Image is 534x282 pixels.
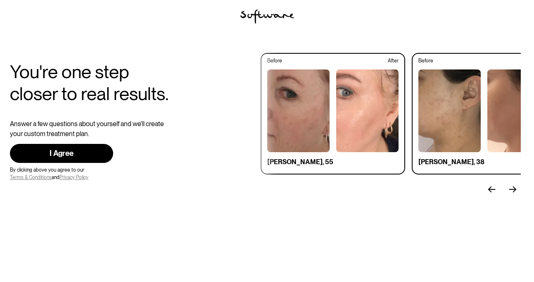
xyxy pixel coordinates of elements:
[418,57,433,65] p: Before
[10,144,113,163] a: I Agree
[418,157,484,167] p: [PERSON_NAME], 38
[59,174,88,180] a: Privacy Policy
[267,69,330,152] img: woman with acne before
[23,149,100,158] div: I Agree
[267,57,282,65] p: Before
[488,186,496,193] img: arrow left
[261,53,521,198] div: carousel
[267,157,333,167] p: [PERSON_NAME], 55
[10,174,52,180] a: Terms & Conditions
[10,119,177,139] div: Answer a few questions about yourself and we'll create your custom treatment plan.
[484,181,500,198] div: previous slide
[10,166,177,174] div: By clicking above you agree to our
[504,181,521,198] div: next slide
[418,69,481,152] img: woman with acne before
[261,53,408,198] div: 1 of 3
[509,186,516,193] img: arrow left
[388,57,399,65] p: After
[336,69,399,152] img: woman without acne after
[10,61,177,105] h1: You're one step closer to real results.
[10,174,177,181] div: and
